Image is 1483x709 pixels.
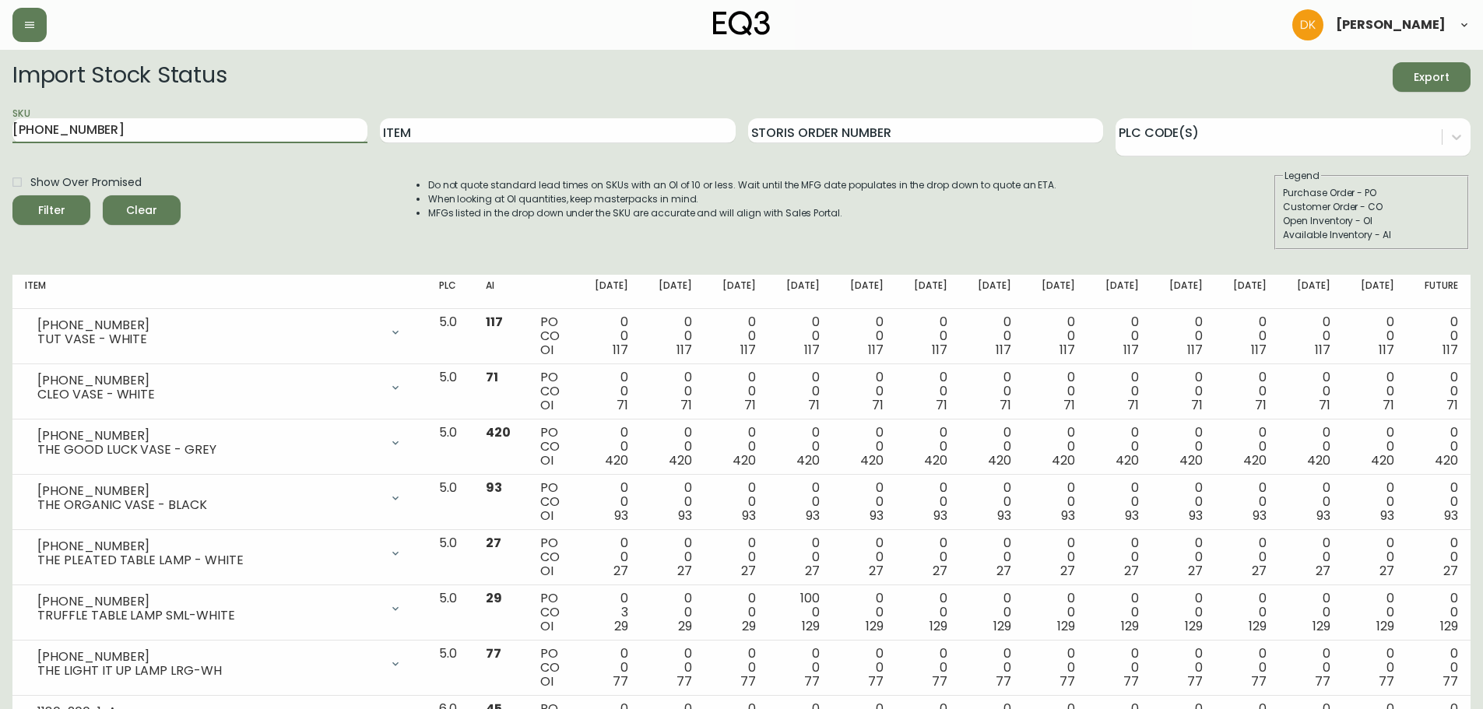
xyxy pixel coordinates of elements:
div: 0 0 [845,536,884,578]
div: 0 0 [717,315,756,357]
span: 117 [1315,341,1330,359]
div: 0 0 [1228,370,1267,412]
span: 420 [860,451,884,469]
div: 0 0 [1228,426,1267,468]
legend: Legend [1283,169,1321,183]
span: 71 [808,396,820,414]
span: 420 [796,451,820,469]
td: 5.0 [427,585,473,641]
div: PO CO [540,536,564,578]
div: 0 0 [653,647,692,689]
span: 27 [1252,562,1267,580]
img: logo [713,11,771,36]
div: 0 0 [1228,536,1267,578]
div: 0 0 [908,370,947,412]
span: 27 [933,562,947,580]
span: 77 [1187,672,1203,690]
div: 0 0 [589,647,628,689]
div: 0 0 [1100,591,1139,634]
span: 27 [869,562,884,580]
span: 27 [677,562,692,580]
div: 0 0 [972,591,1011,634]
div: 0 0 [1036,315,1075,357]
div: [PHONE_NUMBER] [37,484,380,498]
span: 420 [733,451,756,469]
span: 27 [1188,562,1203,580]
div: 0 0 [1036,481,1075,523]
span: 93 [1444,507,1458,525]
div: 0 0 [781,426,820,468]
div: 0 0 [781,647,820,689]
div: 0 0 [1355,647,1394,689]
div: 0 0 [589,536,628,578]
span: 27 [741,562,756,580]
div: 0 0 [1291,481,1330,523]
div: 0 0 [1164,315,1203,357]
div: 0 0 [1291,536,1330,578]
span: 71 [1000,396,1011,414]
span: 117 [1060,341,1075,359]
span: 71 [1191,396,1203,414]
div: Available Inventory - AI [1283,228,1460,242]
span: 420 [924,451,947,469]
div: 0 0 [653,315,692,357]
span: 117 [740,341,756,359]
span: 420 [1435,451,1458,469]
span: 420 [669,451,692,469]
div: PO CO [540,647,564,689]
div: 0 3 [589,591,628,634]
li: Do not quote standard lead times on SKUs with an OI of 10 or less. Wait until the MFG date popula... [428,178,1057,192]
span: 117 [676,341,692,359]
div: 0 0 [1036,536,1075,578]
div: [PHONE_NUMBER] [37,374,380,388]
div: 0 0 [1419,370,1458,412]
th: [DATE] [832,275,896,309]
div: 0 0 [1291,591,1330,634]
td: 5.0 [427,364,473,419]
th: [DATE] [896,275,960,309]
span: 117 [1443,341,1458,359]
span: 77 [996,672,1011,690]
div: 0 0 [1100,536,1139,578]
div: 0 0 [1419,481,1458,523]
div: 0 0 [1291,315,1330,357]
div: 0 0 [972,426,1011,468]
span: 117 [868,341,884,359]
span: 77 [740,672,756,690]
div: PO CO [540,370,564,412]
div: 0 0 [1355,426,1394,468]
div: 0 0 [781,315,820,357]
span: OI [540,451,553,469]
div: 0 0 [717,536,756,578]
div: 0 0 [1355,315,1394,357]
div: 0 0 [1419,536,1458,578]
span: 93 [1061,507,1075,525]
div: 0 0 [1228,481,1267,523]
span: OI [540,672,553,690]
div: 0 0 [1100,370,1139,412]
div: 0 0 [1100,426,1139,468]
span: 71 [1319,396,1330,414]
span: 117 [804,341,820,359]
div: 0 0 [1419,426,1458,468]
div: 0 0 [1355,536,1394,578]
span: 129 [1249,617,1267,635]
span: 29 [614,617,628,635]
span: 420 [1179,451,1203,469]
div: Customer Order - CO [1283,200,1460,214]
div: 0 0 [1036,647,1075,689]
span: 93 [1380,507,1394,525]
span: 93 [678,507,692,525]
span: 27 [1379,562,1394,580]
span: 77 [1251,672,1267,690]
div: 0 0 [908,481,947,523]
span: 71 [617,396,628,414]
span: 29 [678,617,692,635]
div: THE GOOD LUCK VASE - GREY [37,443,380,457]
span: 77 [676,672,692,690]
span: 71 [486,368,498,386]
button: Clear [103,195,181,225]
div: 0 0 [781,370,820,412]
span: 29 [486,589,502,607]
span: 27 [1124,562,1139,580]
